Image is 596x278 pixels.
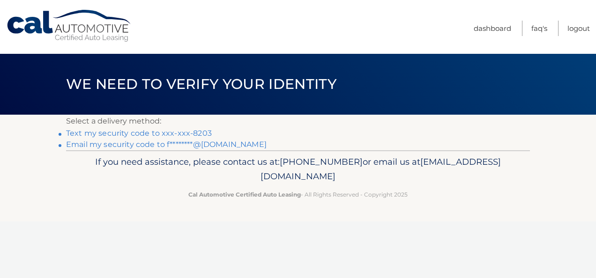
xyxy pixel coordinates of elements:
[66,115,530,128] p: Select a delivery method:
[72,190,524,199] p: - All Rights Reserved - Copyright 2025
[66,140,267,149] a: Email my security code to f********@[DOMAIN_NAME]
[531,21,547,36] a: FAQ's
[6,9,133,43] a: Cal Automotive
[280,156,363,167] span: [PHONE_NUMBER]
[567,21,590,36] a: Logout
[474,21,511,36] a: Dashboard
[188,191,301,198] strong: Cal Automotive Certified Auto Leasing
[66,75,336,93] span: We need to verify your identity
[66,129,212,138] a: Text my security code to xxx-xxx-8203
[72,154,524,184] p: If you need assistance, please contact us at: or email us at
